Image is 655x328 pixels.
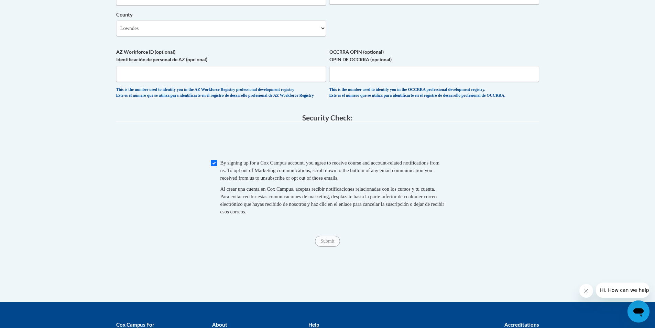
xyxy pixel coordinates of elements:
[308,321,319,328] b: Help
[116,11,326,19] label: County
[329,48,539,63] label: OCCRRA OPIN (optional) OPIN DE OCCRRA (opcional)
[220,186,444,214] span: Al crear una cuenta en Cox Campus, aceptas recibir notificaciones relacionadas con los cursos y t...
[504,321,539,328] b: Accreditations
[315,236,340,247] input: Submit
[329,87,539,98] div: This is the number used to identify you in the OCCRRA professional development registry. Este es ...
[275,129,380,156] iframe: reCAPTCHA
[116,87,326,98] div: This is the number used to identify you in the AZ Workforce Registry professional development reg...
[116,48,326,63] label: AZ Workforce ID (optional) Identificación de personal de AZ (opcional)
[627,300,649,322] iframe: Button to launch messaging window
[596,283,649,298] iframe: Message from company
[4,5,56,10] span: Hi. How can we help?
[220,160,440,181] span: By signing up for a Cox Campus account, you agree to receive course and account-related notificat...
[579,284,593,298] iframe: Close message
[212,321,227,328] b: About
[116,321,154,328] b: Cox Campus For
[302,113,353,122] span: Security Check:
